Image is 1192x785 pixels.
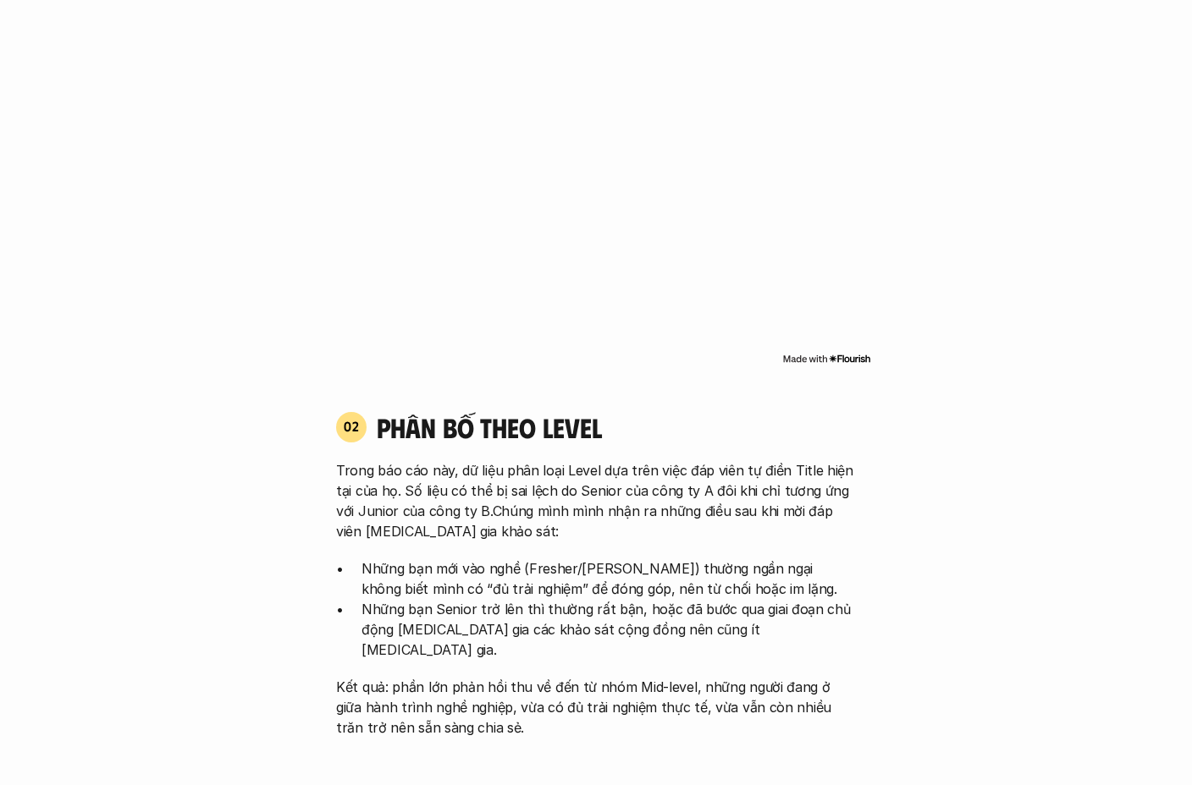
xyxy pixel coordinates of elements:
img: Made with Flourish [782,352,871,365]
p: Những bạn Senior trở lên thì thường rất bận, hoặc đã bước qua giai đoạn chủ động [MEDICAL_DATA] g... [361,599,856,660]
p: Trong báo cáo này, dữ liệu phân loại Level dựa trên việc đáp viên tự điền Title hiện tại của họ. ... [336,460,856,541]
p: Những bạn mới vào nghề (Fresher/[PERSON_NAME]) thường ngần ngại không biết mình có “đủ trải nghiệ... [361,558,856,599]
p: 02 [344,420,360,433]
iframe: Interactive or visual content [321,27,871,349]
h4: phân bố theo Level [377,411,856,443]
p: Kết quả: phần lớn phản hồi thu về đến từ nhóm Mid-level, những người đang ở giữa hành trình nghề ... [336,677,856,738]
